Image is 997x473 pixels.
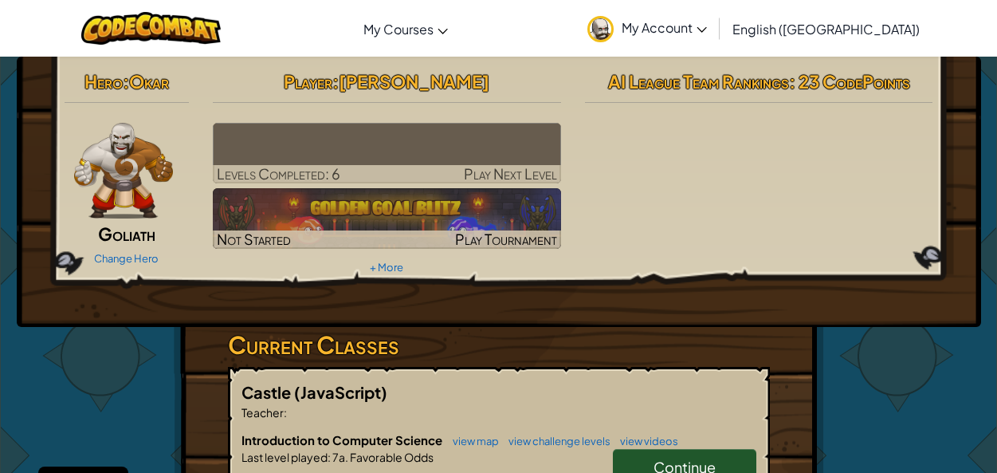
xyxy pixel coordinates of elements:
[622,19,707,36] span: My Account
[348,450,434,464] span: Favorable Odds
[284,405,287,420] span: :
[94,252,159,265] a: Change Hero
[455,230,557,248] span: Play Tournament
[81,12,221,45] img: CodeCombat logo
[228,327,770,363] h3: Current Classes
[464,164,557,183] span: Play Next Level
[612,435,678,447] a: view videos
[241,405,284,420] span: Teacher
[98,223,155,245] span: Goliath
[129,70,169,93] span: Okar
[217,230,291,248] span: Not Started
[724,7,928,50] a: English ([GEOGRAPHIC_DATA])
[500,435,610,447] a: view challenge levels
[123,70,129,93] span: :
[284,70,332,93] span: Player
[331,450,348,464] span: 7a.
[213,188,561,249] img: Golden Goal
[217,164,340,183] span: Levels Completed: 6
[579,3,715,53] a: My Account
[213,123,561,183] a: Play Next Level
[445,435,499,447] a: view map
[363,21,434,37] span: My Courses
[370,261,403,274] a: + More
[355,7,456,50] a: My Courses
[241,432,445,447] span: Introduction to Computer Science
[732,21,920,37] span: English ([GEOGRAPHIC_DATA])
[332,70,339,93] span: :
[74,123,174,219] img: goliath-pose.png
[328,450,331,464] span: :
[587,16,614,42] img: avatar
[294,382,387,402] span: (JavaScript)
[84,70,123,93] span: Hero
[789,70,910,93] span: : 23 CodePoints
[608,70,789,93] span: AI League Team Rankings
[241,450,328,464] span: Last level played
[241,382,294,402] span: Castle
[339,70,489,93] span: [PERSON_NAME]
[213,188,561,249] a: Not StartedPlay Tournament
